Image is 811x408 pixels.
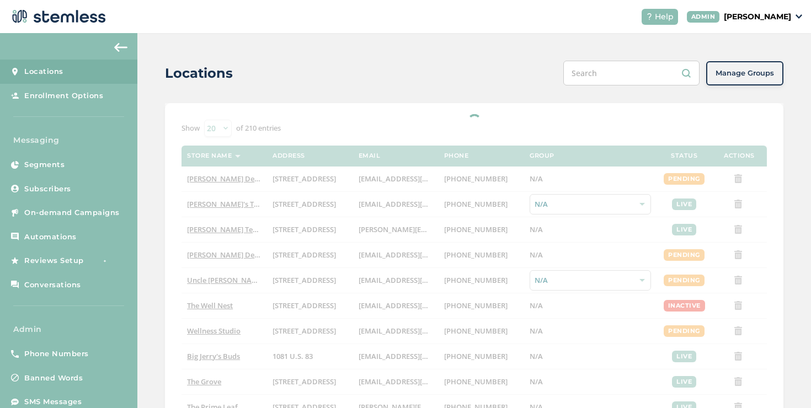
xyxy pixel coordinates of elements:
span: Manage Groups [716,68,774,79]
p: [PERSON_NAME] [724,11,791,23]
iframe: Chat Widget [756,355,811,408]
input: Search [563,61,700,85]
span: On-demand Campaigns [24,207,120,218]
button: Manage Groups [706,61,783,85]
img: icon-arrow-back-accent-c549486e.svg [114,43,127,52]
div: ADMIN [687,11,720,23]
span: Conversations [24,280,81,291]
span: Automations [24,232,77,243]
span: Phone Numbers [24,348,89,359]
span: Locations [24,66,63,77]
span: Subscribers [24,184,71,195]
span: Banned Words [24,373,83,384]
span: Help [655,11,674,23]
img: glitter-stars-b7820f95.gif [92,250,114,272]
span: Reviews Setup [24,255,84,266]
span: Enrollment Options [24,90,103,101]
img: logo-dark-0685b13c.svg [9,6,106,28]
span: Segments [24,159,65,170]
img: icon_down-arrow-small-66adaf34.svg [796,14,802,19]
span: SMS Messages [24,396,82,407]
h2: Locations [165,63,233,83]
img: icon-help-white-03924b79.svg [646,13,653,20]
